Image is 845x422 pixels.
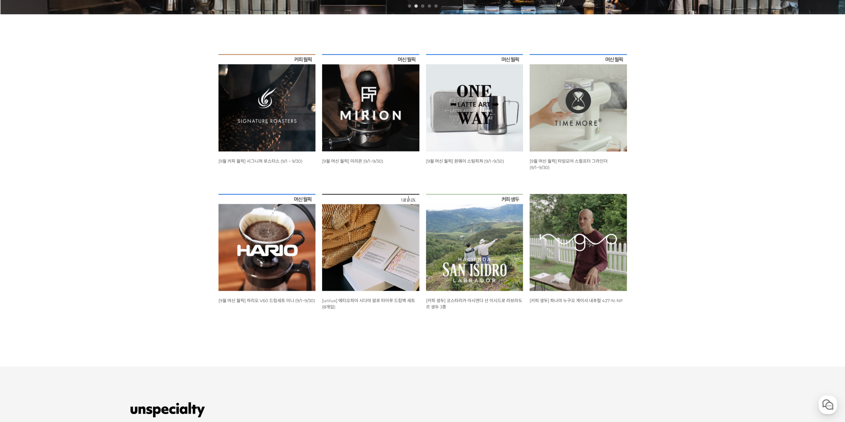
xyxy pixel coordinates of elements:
a: [9월 머신 월픽] 하리오 V60 드립세트 미니 (9/1~9/30) [218,298,315,303]
span: 대화 [61,221,69,226]
a: [커피 생두] 코스타리카 아시엔다 산 이시드로 라브라도르 생두 3종 [426,298,522,309]
img: 9월 머신 월픽 미리온 [322,54,419,151]
img: 코스타리카 아시엔다 산 이시드로 라브라도르 [426,194,523,291]
span: 설정 [103,220,111,226]
img: 9월 머신 월픽 하리오 V60 드립세트 미니 [218,194,316,291]
img: 9월 머신 월픽 타임모어 스컬프터 [530,54,627,151]
a: [커피 생두] 파나마 누구오 게이샤 내추럴 427-N-NF [530,298,623,303]
a: 설정 [86,211,127,227]
a: 3 [421,4,424,8]
a: 2 [414,4,418,8]
a: 홈 [2,211,44,227]
img: 파나마 누구오 게이샤 내추럴 427-N-NF [530,194,627,291]
a: 5 [434,4,438,8]
a: 4 [428,4,431,8]
a: [9월 머신 월픽] 원웨이 스팀피쳐 (9/1~9/30) [426,158,504,164]
span: 홈 [21,220,25,226]
a: 1 [408,4,411,8]
a: [9월 커피 월픽] 시그니쳐 로스터스 (9/1 ~ 9/30) [218,158,302,164]
img: 9월 머신 월픽 원웨이 스팀피쳐 [426,54,523,151]
img: [9월 커피 월픽] 시그니쳐 로스터스 (9/1 ~ 9/30) [218,54,316,151]
a: [9월 머신 월픽] 타임모어 스컬프터 그라인더 (9/1~9/30) [530,158,608,170]
img: [unlux] 에티오피아 시다마 알로 타미루 드립백 세트 (8개입) [322,194,419,291]
img: 언스페셜티 몰 [130,400,205,420]
a: [unlux] 에티오피아 시다마 알로 타미루 드립백 세트 (8개입) [322,298,415,309]
a: [9월 머신 월픽] 미리온 (9/1~9/30) [322,158,383,164]
a: 대화 [44,211,86,227]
